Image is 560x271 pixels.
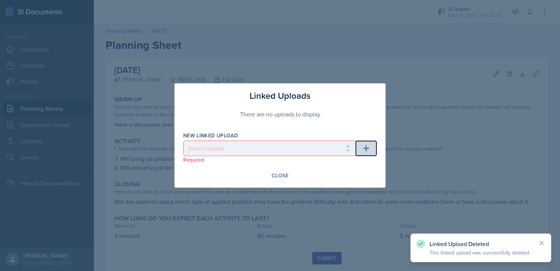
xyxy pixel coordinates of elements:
[272,173,288,178] div: Close
[430,240,532,247] p: Linked Upload Deleted
[267,169,293,182] button: Close
[430,249,532,256] p: This linked upload was successfully deleted
[183,102,377,126] div: There are no uploads to display
[183,132,238,139] label: New Linked Upload
[250,89,310,102] h3: Linked Uploads
[183,156,355,163] p: Required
